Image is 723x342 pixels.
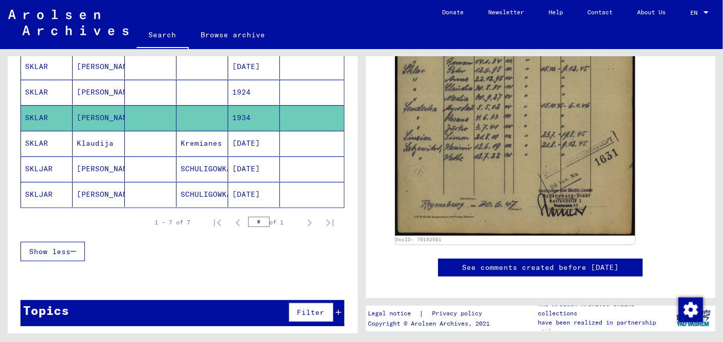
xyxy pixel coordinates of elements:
mat-cell: [PERSON_NAME] [73,80,124,105]
mat-cell: SCHULIGOWKA [177,182,228,207]
a: See comments created before [DATE] [462,262,619,273]
mat-cell: [DATE] [228,156,280,181]
button: First page [207,212,228,233]
img: yv_logo.png [674,305,713,331]
p: The Arolsen Archives online collections [538,300,671,318]
div: of 1 [248,217,299,227]
mat-cell: SKLAR [21,131,73,156]
mat-cell: [PERSON_NAME] [73,182,124,207]
button: Last page [320,212,340,233]
span: EN [690,9,702,16]
img: Change consent [678,298,703,322]
a: Legal notice [368,308,419,319]
p: Copyright © Arolsen Archives, 2021 [368,319,494,328]
a: DocID: 70192561 [396,237,442,242]
div: | [368,308,494,319]
span: Filter [297,308,325,317]
p: have been realized in partnership with [538,318,671,336]
mat-cell: SKLAR [21,80,73,105]
button: Filter [289,303,334,322]
img: Arolsen_neg.svg [8,10,128,35]
mat-cell: [DATE] [228,54,280,79]
button: Show less [20,242,85,261]
mat-cell: 1924 [228,80,280,105]
mat-cell: [PERSON_NAME] [73,156,124,181]
mat-cell: SCHULIGOWKA [177,156,228,181]
a: Browse archive [189,22,278,47]
div: 1 – 7 of 7 [155,218,191,227]
mat-cell: 1934 [228,105,280,130]
mat-cell: [DATE] [228,131,280,156]
mat-cell: SKLAR [21,105,73,130]
a: Privacy policy [424,308,494,319]
mat-cell: [DATE] [228,182,280,207]
a: Search [137,22,189,49]
button: Previous page [228,212,248,233]
mat-cell: SKLJAR [21,156,73,181]
button: Next page [299,212,320,233]
div: Topics [23,301,69,320]
mat-cell: SKLAR [21,54,73,79]
mat-cell: Klaudija [73,131,124,156]
mat-cell: [PERSON_NAME] [73,54,124,79]
span: Show less [29,247,71,256]
mat-cell: Kremianes [177,131,228,156]
mat-cell: SKLJAR [21,182,73,207]
div: Change consent [678,297,703,322]
mat-cell: [PERSON_NAME] [73,105,124,130]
